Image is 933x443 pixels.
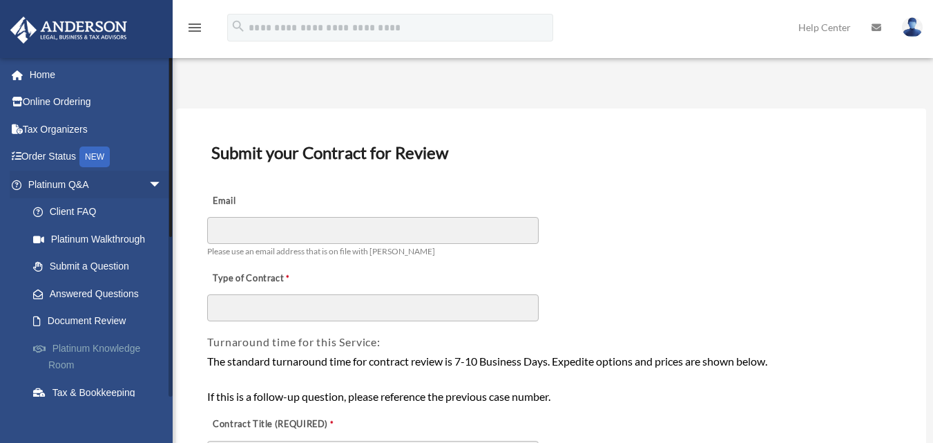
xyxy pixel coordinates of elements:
label: Email [207,191,345,211]
a: menu [186,24,203,36]
a: Client FAQ [19,198,183,226]
a: Platinum Walkthrough [19,225,183,253]
label: Contract Title (REQUIRED) [207,415,345,435]
label: Type of Contract [207,269,345,288]
a: Platinum Knowledge Room [19,334,183,379]
a: Tax Organizers [10,115,183,143]
a: Tax & Bookkeeping Packages [19,379,183,423]
a: Document Review [19,308,176,335]
img: Anderson Advisors Platinum Portal [6,17,131,44]
a: Online Ordering [10,88,183,116]
a: Platinum Q&Aarrow_drop_down [10,171,183,198]
img: User Pic [902,17,923,37]
span: arrow_drop_down [148,171,176,199]
i: search [231,19,246,34]
a: Home [10,61,183,88]
a: Submit a Question [19,253,183,281]
h3: Submit your Contract for Review [206,138,896,167]
div: The standard turnaround time for contract review is 7-10 Business Days. Expedite options and pric... [207,352,894,406]
div: NEW [79,147,110,167]
a: Order StatusNEW [10,143,183,171]
span: Please use an email address that is on file with [PERSON_NAME] [207,246,435,256]
i: menu [186,19,203,36]
span: Turnaround time for this Service: [207,335,380,348]
a: Answered Questions [19,280,183,308]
